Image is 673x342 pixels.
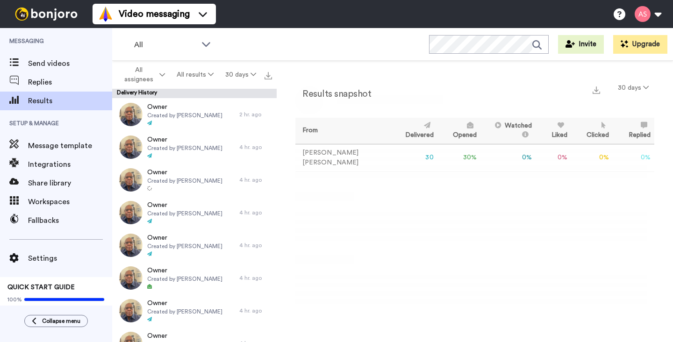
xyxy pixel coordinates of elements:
span: Video messaging [119,7,190,21]
td: 0 % [480,144,536,171]
th: Clicked [571,118,613,144]
a: OwnerCreated by [PERSON_NAME]4 hr. ago [112,229,277,262]
span: All [134,39,197,50]
div: 4 hr. ago [239,143,272,151]
span: Owner [147,168,222,177]
span: Owner [147,102,222,112]
span: Created by [PERSON_NAME] [147,308,222,315]
span: Owner [147,331,222,341]
img: 3a8fbb98-8065-421d-8a2a-eedb7d48ab6c-thumb.jpg [119,201,143,224]
div: 4 hr. ago [239,307,272,314]
th: Delivered [389,118,437,144]
span: Replies [28,77,112,88]
img: 91321110-43b7-4d73-85b2-4401e033e06d-thumb.jpg [119,299,143,322]
span: Owner [147,233,222,242]
img: fa2b73de-091d-4408-9dbc-d3ff825cada7-thumb.jpg [119,103,143,126]
img: 43ad0e93-46ac-4d08-a385-910e68884bc4-thumb.jpg [119,234,143,257]
button: Invite [558,35,604,54]
a: OwnerCreated by [PERSON_NAME]4 hr. ago [112,164,277,196]
td: 0 % [613,144,654,171]
img: export.svg [593,86,600,94]
span: Owner [147,200,222,210]
span: Results [28,95,112,107]
span: All assignees [120,65,158,84]
span: Created by [PERSON_NAME] [147,144,222,152]
a: OwnerCreated by [PERSON_NAME]2 hr. ago [112,98,277,131]
button: All assignees [114,62,171,88]
img: bj-logo-header-white.svg [11,7,81,21]
div: 4 hr. ago [239,209,272,216]
img: 66aaff11-0484-4d45-948a-46d669e2a4cd-thumb.jpg [119,266,143,290]
span: Send videos [28,58,112,69]
td: 30 [389,144,437,171]
span: Message template [28,140,112,151]
img: export.svg [265,72,272,79]
span: Workspaces [28,196,112,207]
button: Upgrade [613,35,667,54]
span: Created by [PERSON_NAME] [147,242,222,250]
img: vm-color.svg [98,7,113,21]
span: Created by [PERSON_NAME] [147,275,222,283]
span: Owner [147,299,222,308]
span: Owner [147,135,222,144]
button: 30 days [219,66,262,83]
button: All results [171,66,220,83]
h2: Results snapshot [295,89,371,99]
span: Created by [PERSON_NAME] [147,210,222,217]
img: 9e518e9a-09f2-436d-9656-0047a6588661-thumb.jpg [119,135,143,159]
img: cd0ef0f2-7d7b-400f-9e7b-bfeff02485bb-thumb.jpg [119,168,143,192]
button: Collapse menu [24,315,88,327]
th: From [295,118,389,144]
th: Liked [536,118,571,144]
span: Created by [PERSON_NAME] [147,177,222,185]
div: 4 hr. ago [239,176,272,184]
div: 2 hr. ago [239,111,272,118]
span: Created by [PERSON_NAME] [147,112,222,119]
span: 100% [7,296,22,303]
a: OwnerCreated by [PERSON_NAME]4 hr. ago [112,131,277,164]
td: 30 % [437,144,481,171]
span: Collapse menu [42,317,80,325]
button: Export all results that match these filters now. [262,68,275,82]
button: 30 days [612,79,654,96]
span: QUICK START GUIDE [7,284,75,291]
div: 4 hr. ago [239,242,272,249]
div: 4 hr. ago [239,274,272,282]
td: 0 % [571,144,613,171]
span: Share library [28,178,112,189]
th: Opened [437,118,481,144]
span: Fallbacks [28,215,112,226]
span: Settings [28,253,112,264]
span: Integrations [28,159,112,170]
div: Delivery History [112,89,277,98]
td: 0 % [536,144,571,171]
th: Watched [480,118,536,144]
button: Export a summary of each team member’s results that match this filter now. [590,83,603,96]
th: Replied [613,118,654,144]
td: [PERSON_NAME] [PERSON_NAME] [295,144,389,171]
a: OwnerCreated by [PERSON_NAME]4 hr. ago [112,262,277,294]
span: Owner [147,266,222,275]
a: OwnerCreated by [PERSON_NAME]4 hr. ago [112,196,277,229]
a: OwnerCreated by [PERSON_NAME]4 hr. ago [112,294,277,327]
